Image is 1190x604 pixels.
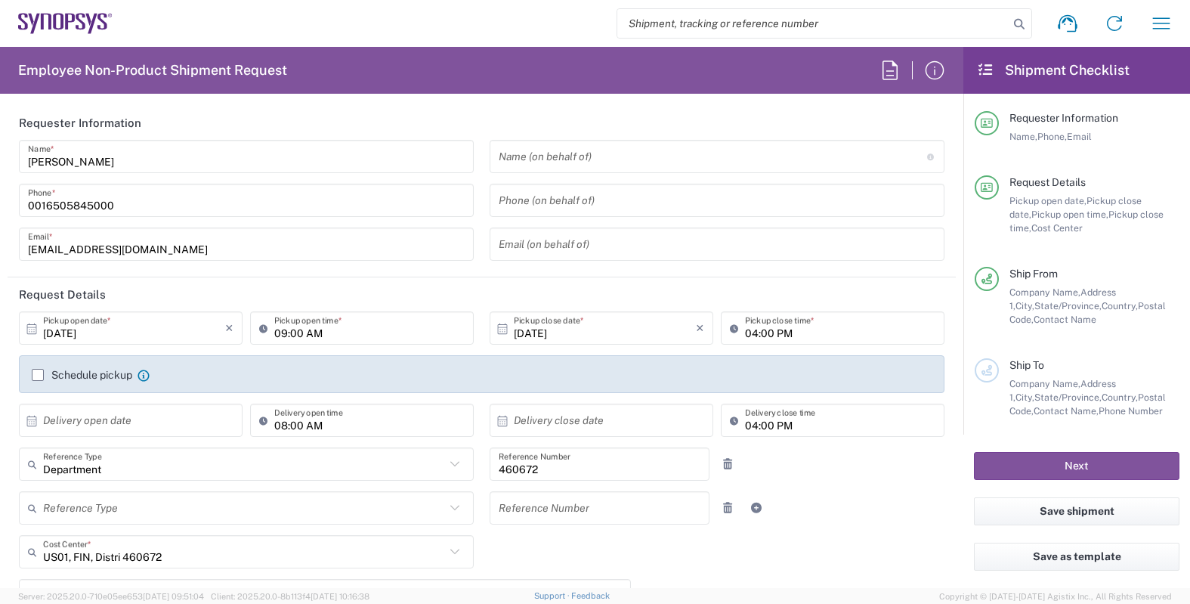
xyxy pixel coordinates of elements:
[939,590,1172,603] span: Copyright © [DATE]-[DATE] Agistix Inc., All Rights Reserved
[1102,392,1138,403] span: Country,
[974,497,1179,525] button: Save shipment
[1034,314,1096,325] span: Contact Name
[1009,112,1118,124] span: Requester Information
[1009,268,1058,280] span: Ship From
[977,61,1130,79] h2: Shipment Checklist
[696,316,704,340] i: ×
[1009,176,1086,188] span: Request Details
[1009,359,1044,371] span: Ship To
[1009,378,1080,389] span: Company Name,
[18,61,287,79] h2: Employee Non-Product Shipment Request
[571,591,610,600] a: Feedback
[225,316,233,340] i: ×
[534,591,572,600] a: Support
[717,454,738,475] a: Remove Reference
[143,592,204,601] span: [DATE] 09:51:04
[1031,222,1083,234] span: Cost Center
[974,543,1179,571] button: Save as template
[1009,131,1037,142] span: Name,
[1037,131,1067,142] span: Phone,
[32,369,132,381] label: Schedule pickup
[1034,405,1099,417] span: Contact Name,
[746,497,767,519] a: Add Reference
[1031,209,1108,220] span: Pickup open time,
[1099,405,1163,417] span: Phone Number
[617,9,1009,38] input: Shipment, tracking or reference number
[1015,392,1034,403] span: City,
[1009,287,1080,298] span: Company Name,
[211,592,369,601] span: Client: 2025.20.0-8b113f4
[19,287,106,302] h2: Request Details
[1034,392,1102,403] span: State/Province,
[1034,300,1102,311] span: State/Province,
[1009,195,1086,206] span: Pickup open date,
[974,452,1179,480] button: Next
[717,497,738,519] a: Remove Reference
[18,592,204,601] span: Server: 2025.20.0-710e05ee653
[19,116,141,131] h2: Requester Information
[1102,300,1138,311] span: Country,
[1015,300,1034,311] span: City,
[1067,131,1092,142] span: Email
[311,592,369,601] span: [DATE] 10:16:38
